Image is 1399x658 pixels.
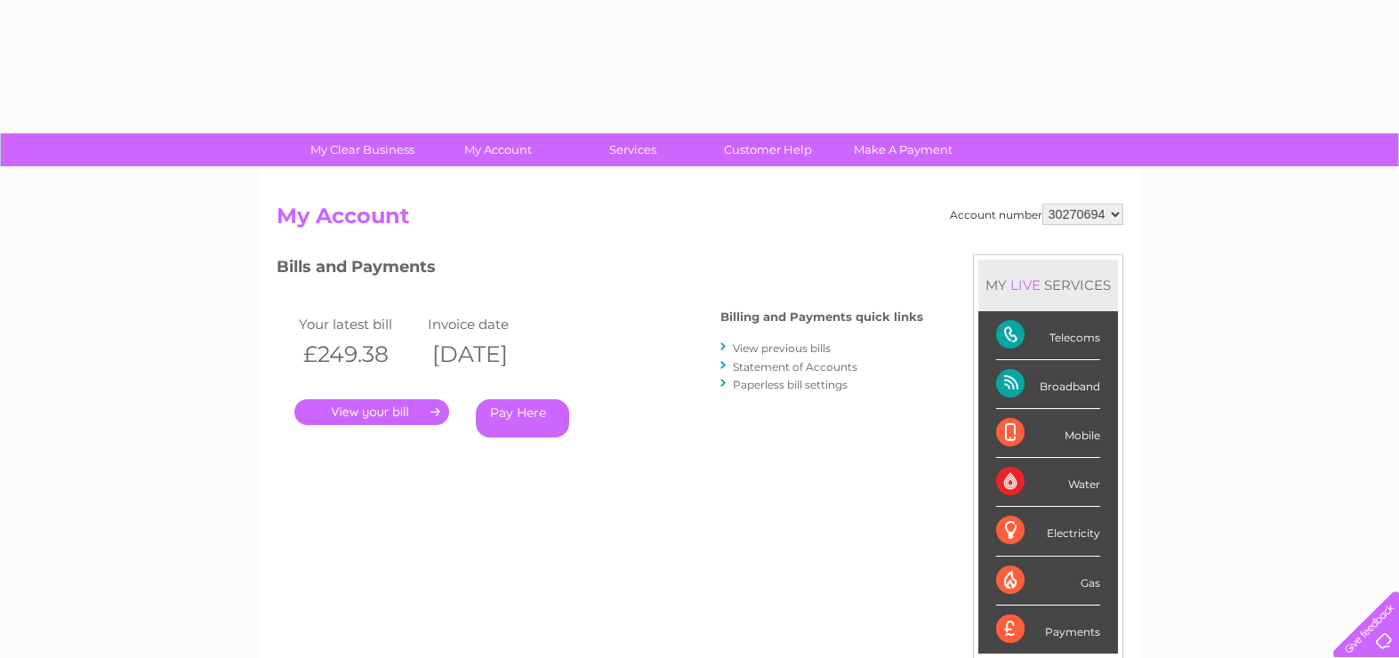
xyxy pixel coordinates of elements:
th: £249.38 [294,336,423,373]
div: Gas [996,557,1100,606]
div: Telecoms [996,311,1100,360]
a: Services [559,133,706,166]
div: Broadband [996,360,1100,409]
div: LIVE [1007,277,1044,293]
a: Statement of Accounts [733,360,857,373]
a: Make A Payment [830,133,977,166]
div: MY SERVICES [978,260,1118,310]
h3: Bills and Payments [277,254,923,285]
h4: Billing and Payments quick links [720,310,923,324]
a: Paperless bill settings [733,378,848,391]
a: View previous bills [733,341,831,355]
h2: My Account [277,204,1123,237]
div: Electricity [996,507,1100,556]
div: Payments [996,606,1100,654]
a: Pay Here [476,399,569,437]
td: Your latest bill [294,312,423,336]
td: Invoice date [423,312,552,336]
div: Mobile [996,409,1100,458]
div: Account number [950,204,1123,225]
a: Customer Help [695,133,841,166]
a: . [294,399,449,425]
a: My Clear Business [289,133,436,166]
div: Water [996,458,1100,507]
a: My Account [424,133,571,166]
th: [DATE] [423,336,552,373]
